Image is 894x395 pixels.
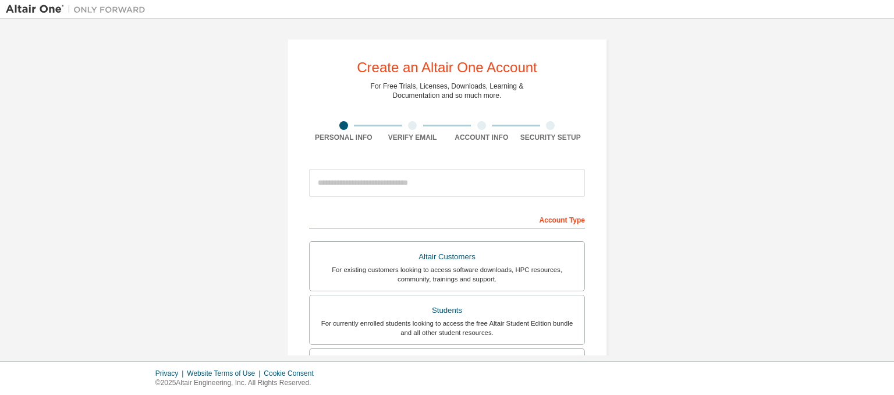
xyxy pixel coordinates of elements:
[317,249,577,265] div: Altair Customers
[264,369,320,378] div: Cookie Consent
[187,369,264,378] div: Website Terms of Use
[155,378,321,388] p: © 2025 Altair Engineering, Inc. All Rights Reserved.
[447,133,516,142] div: Account Info
[317,265,577,284] div: For existing customers looking to access software downloads, HPC resources, community, trainings ...
[516,133,586,142] div: Security Setup
[309,210,585,228] div: Account Type
[371,82,524,100] div: For Free Trials, Licenses, Downloads, Learning & Documentation and so much more.
[378,133,448,142] div: Verify Email
[155,369,187,378] div: Privacy
[6,3,151,15] img: Altair One
[317,302,577,319] div: Students
[317,319,577,337] div: For currently enrolled students looking to access the free Altair Student Edition bundle and all ...
[357,61,537,75] div: Create an Altair One Account
[309,133,378,142] div: Personal Info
